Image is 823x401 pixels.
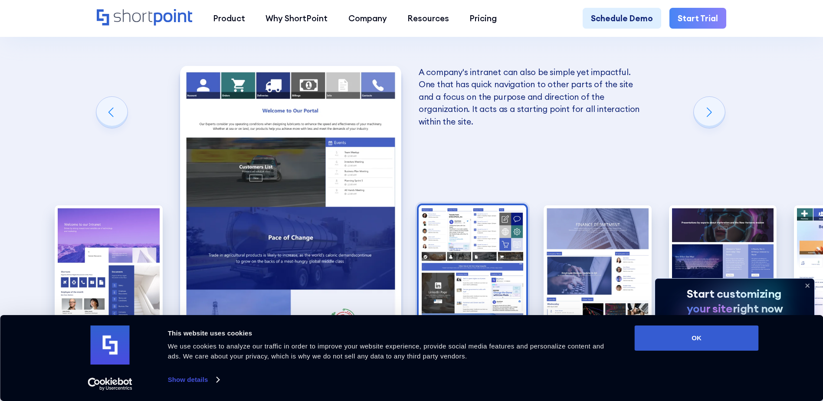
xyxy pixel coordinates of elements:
[544,205,652,338] img: Best SharePoint Intranet Example Department
[669,205,777,338] div: 5 / 10
[91,325,130,365] img: logo
[419,205,527,338] div: 3 / 10
[168,342,604,360] span: We use cookies to analyze our traffic in order to improve your website experience, provide social...
[338,8,397,28] a: Company
[256,8,338,28] a: Why ShortPoint
[168,328,615,339] div: This website uses cookies
[180,66,401,338] img: Best SharePoint Intranet
[407,12,449,24] div: Resources
[96,97,128,128] div: Previous slide
[583,8,661,28] a: Schedule Demo
[55,205,163,338] div: 1 / 10
[544,205,652,338] div: 4 / 10
[213,12,245,24] div: Product
[397,8,459,28] a: Resources
[459,8,507,28] a: Pricing
[669,205,777,338] img: Best SharePoint Intranet Example Technology
[348,12,387,24] div: Company
[419,205,527,338] img: Intranet Page Example Social
[97,9,193,27] a: Home
[55,205,163,338] img: Best SharePoint Intranet Example
[203,8,255,28] a: Product
[168,373,219,386] a: Show details
[180,66,401,338] div: 2 / 10
[266,12,328,24] div: Why ShortPoint
[669,8,726,28] a: Start Trial
[419,66,640,128] p: A company's intranet can also be simple yet impactful. One that has quick navigation to other par...
[469,12,497,24] div: Pricing
[72,378,148,391] a: Usercentrics Cookiebot - opens in a new window
[694,97,725,128] div: Next slide
[635,325,759,351] button: OK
